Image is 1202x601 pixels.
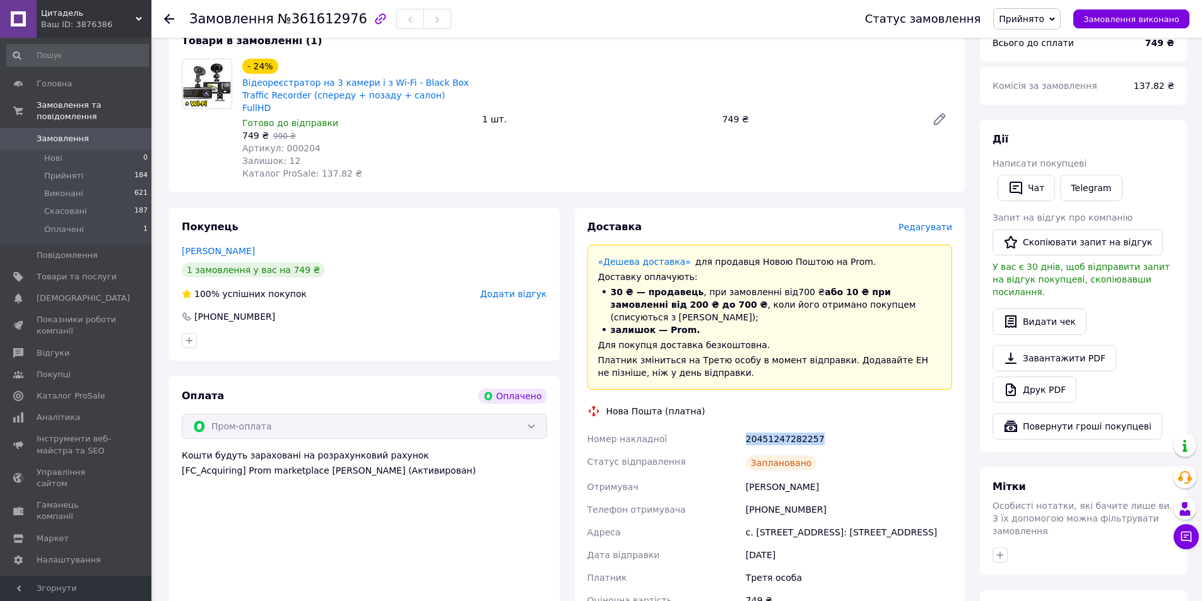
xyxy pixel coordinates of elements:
[899,222,952,232] span: Редагувати
[143,224,148,235] span: 1
[37,467,117,489] span: Управління сайтом
[37,369,71,380] span: Покупці
[6,44,149,67] input: Пошук
[598,255,942,268] div: для продавця Новою Поштою на Prom.
[993,501,1172,536] span: Особисті нотатки, які бачите лише ви. З їх допомогою можна фільтрувати замовлення
[37,554,101,566] span: Налаштування
[611,325,700,335] span: залишок — Prom.
[242,143,321,153] span: Артикул: 000204
[993,345,1116,371] a: Завантажити PDF
[743,498,955,521] div: [PHONE_NUMBER]
[182,59,232,108] img: Відеореєстратор на 3 камери і з Wi-Fi - Black Box Traffic Recorder (спереду + позаду + салон) FullHD
[182,221,239,233] span: Покупець
[598,339,942,351] div: Для покупця доставка безкоштовна.
[37,390,105,402] span: Каталог ProSale
[743,544,955,566] div: [DATE]
[37,412,80,423] span: Аналітика
[587,550,660,560] span: Дата відправки
[37,293,130,304] span: [DEMOGRAPHIC_DATA]
[598,354,942,379] div: Платник зміниться на Третю особу в момент відправки. Додавайте ЕН не пізніше, ніж у день відправки.
[242,78,469,113] a: Відеореєстратор на 3 камери і з Wi-Fi - Black Box Traffic Recorder (спереду + позаду + салон) FullHD
[1174,524,1199,549] button: Чат з покупцем
[993,413,1162,440] button: Повернути гроші покупцеві
[587,457,686,467] span: Статус відправлення
[134,188,148,199] span: 621
[164,13,174,25] div: Повернутися назад
[587,221,642,233] span: Доставка
[1083,15,1179,24] span: Замовлення виконано
[134,170,148,182] span: 184
[993,158,1087,168] span: Написати покупцеві
[993,262,1170,297] span: У вас є 30 днів, щоб відправити запит на відгук покупцеві, скопіювавши посилання.
[927,107,952,132] a: Редагувати
[598,286,942,324] li: , при замовленні від 700 ₴ , коли його отримано покупцем (списуються з [PERSON_NAME]);
[717,110,922,128] div: 749 ₴
[1073,9,1189,28] button: Замовлення виконано
[37,271,117,283] span: Товари та послуги
[993,213,1133,223] span: Запит на відгук про компанію
[143,153,148,164] span: 0
[182,390,224,402] span: Оплата
[189,11,274,26] span: Замовлення
[182,35,322,47] span: Товари в замовленні (1)
[743,566,955,589] div: Третя особа
[193,310,276,323] div: [PHONE_NUMBER]
[587,527,621,537] span: Адреса
[278,11,367,26] span: №361612976
[242,156,300,166] span: Залишок: 12
[44,188,83,199] span: Виконані
[993,376,1076,403] a: Друк PDF
[993,229,1163,255] button: Скопіювати запит на відгук
[480,289,546,299] span: Додати відгук
[993,308,1087,335] button: Видати чек
[37,78,72,90] span: Головна
[37,100,151,122] span: Замовлення та повідомлення
[587,434,668,444] span: Номер накладної
[598,271,942,283] div: Доставку оплачують:
[37,314,117,337] span: Показники роботи компанії
[743,521,955,544] div: с. [STREET_ADDRESS]: [STREET_ADDRESS]
[242,168,362,178] span: Каталог ProSale: 137.82 ₴
[865,13,981,25] div: Статус замовлення
[598,257,691,267] a: «Дешева доставка»
[44,206,87,217] span: Скасовані
[134,206,148,217] span: 187
[743,476,955,498] div: [PERSON_NAME]
[182,449,547,477] div: Кошти будуть зараховані на розрахунковий рахунок
[242,118,338,128] span: Готово до відправки
[182,464,547,477] div: [FC_Acquiring] Prom marketplace [PERSON_NAME] (Активирован)
[993,133,1008,145] span: Дії
[603,405,709,417] div: Нова Пошта (платна)
[746,455,817,470] div: Заплановано
[194,289,220,299] span: 100%
[993,81,1097,91] span: Комісія за замовлення
[1145,38,1174,48] b: 749 ₴
[37,433,117,456] span: Інструменти веб-майстра та SEO
[182,262,325,277] div: 1 замовлення у вас на 749 ₴
[587,482,639,492] span: Отримувач
[37,499,117,522] span: Гаманець компанії
[477,110,717,128] div: 1 шт.
[41,8,136,19] span: Цитадель
[242,131,269,141] span: 749 ₴
[1060,175,1122,201] a: Telegram
[478,388,546,404] div: Оплачено
[44,170,83,182] span: Прийняті
[587,505,686,515] span: Телефон отримувача
[41,19,151,30] div: Ваш ID: 3876386
[37,133,89,144] span: Замовлення
[993,38,1074,48] span: Всього до сплати
[44,224,84,235] span: Оплачені
[37,347,69,359] span: Відгуки
[743,428,955,450] div: 20451247282257
[182,288,307,300] div: успішних покупок
[37,533,69,544] span: Маркет
[44,153,62,164] span: Нові
[1134,81,1174,91] span: 137.82 ₴
[182,246,255,256] a: [PERSON_NAME]
[37,250,98,261] span: Повідомлення
[587,573,627,583] span: Платник
[242,59,278,74] div: - 24%
[999,14,1044,24] span: Прийнято
[998,175,1055,201] button: Чат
